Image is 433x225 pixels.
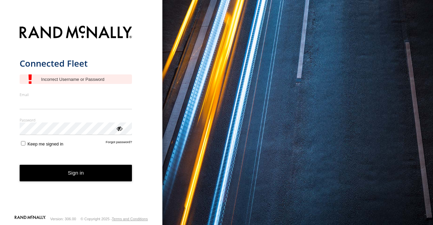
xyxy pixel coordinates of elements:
[116,125,122,132] div: ViewPassword
[20,58,132,69] h1: Connected Fleet
[27,141,63,147] span: Keep me signed in
[15,216,46,222] a: Visit our Website
[20,22,143,215] form: main
[21,141,25,145] input: Keep me signed in
[20,165,132,181] button: Sign in
[81,217,148,221] div: © Copyright 2025 -
[106,140,132,147] a: Forgot password?
[20,117,132,122] label: Password
[112,217,148,221] a: Terms and Conditions
[20,92,132,97] label: Email
[20,24,132,42] img: Rand McNally
[50,217,76,221] div: Version: 306.00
